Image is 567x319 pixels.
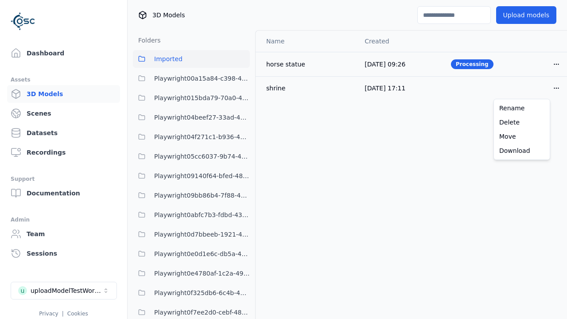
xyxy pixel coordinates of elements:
a: Download [496,144,548,158]
a: Move [496,129,548,144]
a: Delete [496,115,548,129]
a: Rename [496,101,548,115]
